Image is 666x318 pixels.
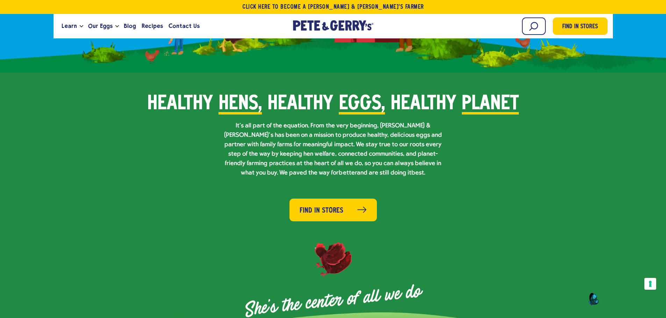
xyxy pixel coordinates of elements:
[391,94,456,114] span: healthy
[644,278,656,290] button: Your consent preferences for tracking technologies
[339,170,357,176] strong: better
[339,94,385,114] span: eggs,
[169,22,200,30] span: Contact Us
[59,17,80,36] a: Learn
[221,121,445,178] p: It’s all part of the equation. From the very beginning, [PERSON_NAME] & [PERSON_NAME]’s has been ...
[267,94,333,114] span: healthy
[462,94,519,114] span: planet
[142,22,163,30] span: Recipes
[522,17,546,35] input: Search
[88,22,113,30] span: Our Eggs
[147,94,213,114] span: Healthy
[219,94,262,114] span: hens,
[139,17,166,36] a: Recipes
[121,17,139,36] a: Blog
[300,205,343,216] span: Find in Stores
[124,22,136,30] span: Blog
[85,17,115,36] a: Our Eggs
[115,25,119,28] button: Open the dropdown menu for Our Eggs
[80,25,83,28] button: Open the dropdown menu for Learn
[562,22,598,32] span: Find in Stores
[553,17,608,35] a: Find in Stores
[166,17,202,36] a: Contact Us
[289,199,377,221] a: Find in Stores
[62,22,77,30] span: Learn
[411,170,424,176] strong: best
